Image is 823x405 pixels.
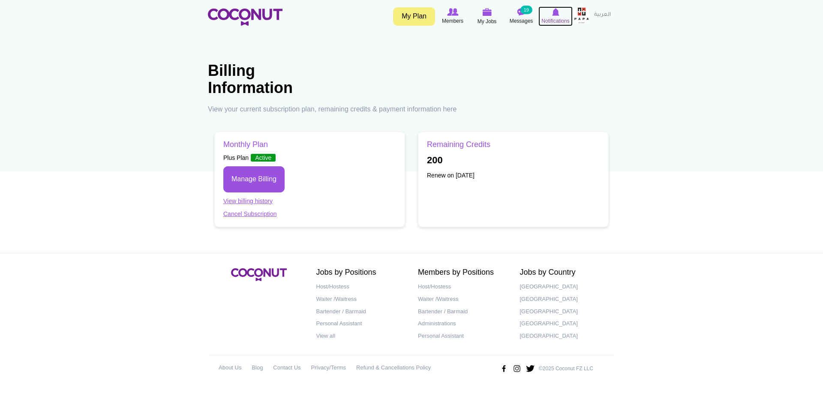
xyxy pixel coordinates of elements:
h2: Members by Positions [418,268,507,277]
small: 19 [520,6,532,14]
h1: Billing Information [208,62,336,96]
a: My Jobs My Jobs [470,6,504,27]
a: My Plan [393,7,435,26]
span: Messages [510,17,533,25]
a: Contact Us [273,362,300,374]
a: Privacy/Terms [311,362,346,374]
a: Messages Messages 19 [504,6,538,26]
p: ©2025 Coconut FZ LLC [539,365,593,372]
span: My Jobs [478,17,497,26]
img: Notifications [552,8,559,16]
img: Messages [517,8,526,16]
b: 200 [427,155,443,165]
a: Personal Assistant [418,330,507,342]
a: Waiter /Waitress [418,293,507,306]
h3: Monthly Plan [223,141,396,149]
span: Notifications [541,17,569,25]
h2: Jobs by Country [520,268,609,277]
a: العربية [590,6,615,24]
img: Home [208,9,282,26]
img: Coconut [231,268,287,281]
p: Plus Plan [223,153,396,162]
a: Host/Hostess [316,281,405,293]
a: Host/Hostess [418,281,507,293]
img: My Jobs [482,8,492,16]
img: Facebook [499,362,508,375]
h2: Jobs by Positions [316,268,405,277]
a: Bartender / Barmaid [316,306,405,318]
a: [GEOGRAPHIC_DATA] [520,306,609,318]
a: [GEOGRAPHIC_DATA] [520,281,609,293]
img: Twitter [526,362,535,375]
h3: Remaining Credits [427,141,600,149]
a: About Us [219,362,241,374]
span: Members [442,17,463,25]
a: View billing history [223,198,273,204]
a: [GEOGRAPHIC_DATA] [520,330,609,342]
a: Waiter /Waitress [316,293,405,306]
a: Notifications Notifications [538,6,573,26]
span: Active [251,154,276,162]
a: [GEOGRAPHIC_DATA] [520,318,609,330]
img: Instagram [512,362,522,375]
p: View your current subscription plan, remaining credits & payment information here [208,105,615,114]
a: View all [316,330,405,342]
a: Blog [252,362,263,374]
a: [GEOGRAPHIC_DATA] [520,293,609,306]
a: Cancel Subscription [223,210,277,217]
a: Personal Assistant [316,318,405,330]
img: Browse Members [447,8,458,16]
a: Browse Members Members [436,6,470,26]
p: Renew on [DATE] [427,171,600,180]
a: Bartender / Barmaid [418,306,507,318]
a: Manage Billing [223,166,285,192]
a: Administrations [418,318,507,330]
a: Refund & Cancellations Policy [356,362,431,374]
